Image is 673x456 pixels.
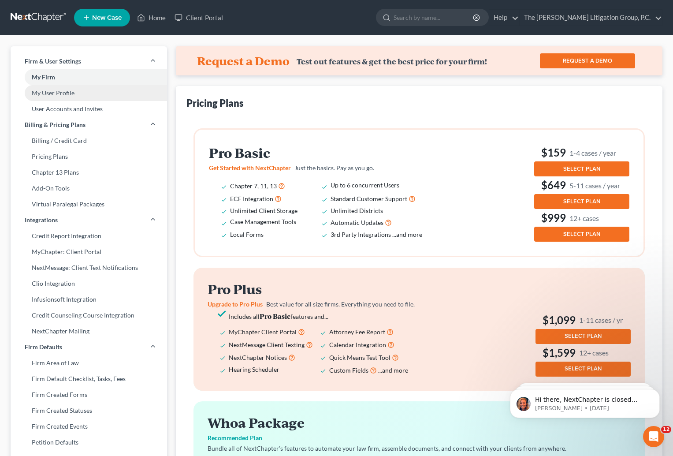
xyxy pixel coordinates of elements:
button: SELECT PLAN [534,227,629,242]
a: MyChapter: Client Portal [11,244,167,260]
button: SELECT PLAN [534,194,629,209]
a: Pricing Plans [11,149,167,164]
button: SELECT PLAN [535,362,631,377]
h3: $1,099 [535,313,631,327]
span: Best value for all size firms. Everything you need to file. [266,300,415,308]
span: Hi there, NextChapter is closed [DATE], in observance of [DATE]. We will re-open [DATE] at 8:30 a... [38,26,151,112]
a: My Firm [11,69,167,85]
span: Chapter 7, 11, 13 [230,182,277,190]
span: ...and more [378,366,408,374]
span: New Case [92,15,122,21]
span: Local Forms [230,231,264,238]
span: SELECT PLAN [563,198,600,205]
strong: Pro Basic [260,311,290,321]
a: Clio Integration [11,276,167,292]
a: REQUEST A DEMO [540,53,635,68]
span: SELECT PLAN [563,231,600,238]
small: 5-11 cases / year [569,181,620,190]
span: Integrations [25,216,58,224]
span: Custom Fields [329,366,368,374]
h3: $159 [534,146,629,160]
a: Client Portal [170,10,227,26]
h4: Request a Demo [197,54,290,68]
div: Pricing Plans [186,97,244,109]
span: Unlimited Client Storage [230,207,297,214]
span: Unlimited Districts [331,207,383,214]
span: Includes all features and... [229,313,328,320]
span: NextMessage Client Texting [229,341,305,348]
p: Recommended Plan [208,434,631,442]
input: Search by name... [394,9,474,26]
span: Case Management Tools [230,218,296,225]
span: 12 [661,426,671,433]
a: Virtual Paralegal Packages [11,196,167,212]
a: Firm Created Forms [11,387,167,403]
a: Credit Counseling Course Integration [11,307,167,323]
a: Firm & User Settings [11,53,167,69]
a: My User Profile [11,85,167,101]
span: Get Started with NextChapter [209,164,291,172]
a: Home [133,10,170,26]
p: Message from Kelly, sent 173w ago [38,34,152,42]
h3: $999 [534,211,629,225]
p: Bundle all of NextChapter’s features to automate your law firm, assemble documents, and connect w... [208,444,631,453]
span: Up to 6 concurrent Users [331,181,399,189]
span: Standard Customer Support [331,195,407,202]
a: The [PERSON_NAME] Litigation Group, P.C. [520,10,662,26]
span: Firm Defaults [25,343,62,351]
a: Chapter 13 Plans [11,164,167,180]
span: SELECT PLAN [565,333,602,340]
a: Integrations [11,212,167,228]
span: Upgrade to Pro Plus [208,300,263,308]
small: 12+ cases [569,213,599,223]
a: Add-On Tools [11,180,167,196]
span: Firm & User Settings [25,57,81,66]
small: 12+ cases [579,348,609,357]
a: Credit Report Integration [11,228,167,244]
span: Just the basics. Pay as you go. [294,164,374,172]
a: Help [489,10,519,26]
span: ECF Integration [230,195,273,202]
span: Hearing Scheduler [229,366,279,373]
span: MyChapter Client Portal [229,328,297,336]
h2: Pro Basic [209,146,435,160]
span: 3rd Party Integrations [331,231,391,238]
a: Infusionsoft Integration [11,292,167,307]
small: 1-11 cases / yr [579,315,623,325]
span: Attorney Fee Report [329,328,385,336]
button: SELECT PLAN [535,329,631,344]
h2: Pro Plus [208,282,433,296]
a: Firm Created Statuses [11,403,167,419]
span: Quick Means Test Tool [329,354,390,361]
iframe: Intercom notifications message [497,370,673,432]
span: ...and more [392,231,422,238]
iframe: Intercom live chat [643,426,664,447]
div: Test out features & get the best price for your firm! [297,57,487,66]
span: Billing & Pricing Plans [25,120,86,129]
h3: $649 [534,178,629,192]
h2: Whoa Package [208,415,631,430]
span: SELECT PLAN [565,365,602,372]
span: Calendar Integration [329,341,386,348]
a: Firm Created Events [11,419,167,434]
a: Firm Defaults [11,339,167,355]
a: User Accounts and Invites [11,101,167,117]
a: NextChapter Mailing [11,323,167,339]
a: NextMessage: Client Text Notifications [11,260,167,276]
span: SELECT PLAN [563,165,600,172]
h3: $1,599 [535,346,631,360]
span: NextChapter Notices [229,354,287,361]
a: Billing & Pricing Plans [11,117,167,133]
a: Firm Area of Law [11,355,167,371]
button: SELECT PLAN [534,161,629,176]
a: Firm Default Checklist, Tasks, Fees [11,371,167,387]
a: Petition Defaults [11,434,167,450]
a: Billing / Credit Card [11,133,167,149]
span: Automatic Updates [331,219,383,226]
small: 1-4 cases / year [569,148,616,157]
